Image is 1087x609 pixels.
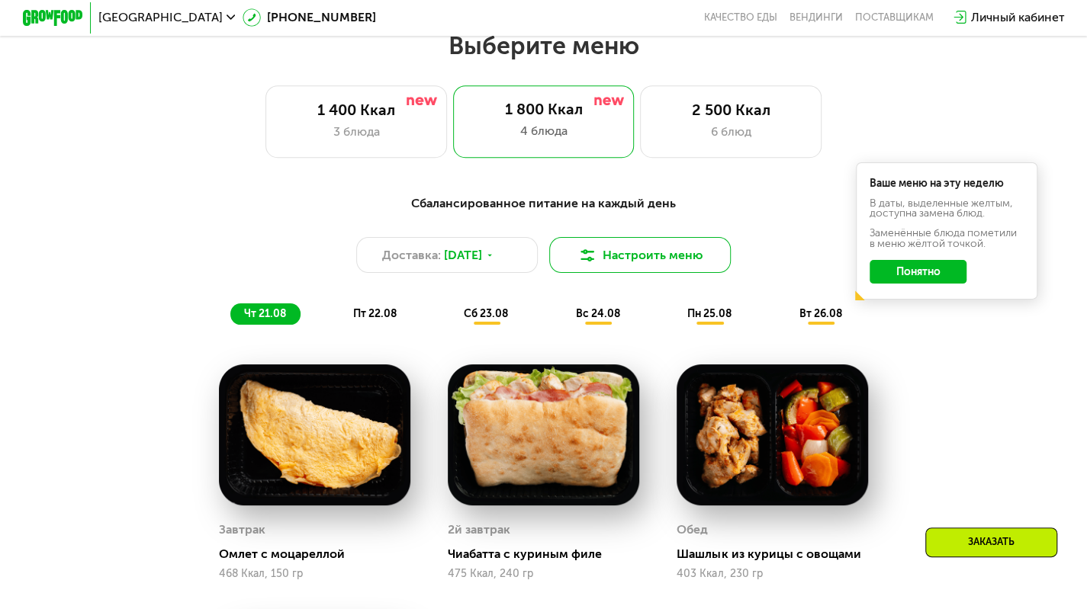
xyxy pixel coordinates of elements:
[281,123,431,141] div: 3 блюда
[219,546,423,562] div: Омлет с моцареллой
[244,307,286,320] span: чт 21.08
[353,307,397,320] span: пт 22.08
[855,11,934,24] div: поставщикам
[870,198,1024,220] div: В даты, выделенные желтым, доступна замена блюд.
[549,237,731,274] button: Настроить меню
[576,307,620,320] span: вс 24.08
[382,246,441,264] span: Доставка:
[468,122,619,140] div: 4 блюда
[799,307,841,320] span: вт 26.08
[704,11,777,24] a: Качество еды
[925,527,1057,557] div: Заказать
[870,228,1024,249] div: Заменённые блюда пометили в меню жёлтой точкой.
[687,307,732,320] span: пн 25.08
[656,123,806,141] div: 6 блюд
[677,568,868,580] div: 403 Ккал, 230 гр
[468,101,619,119] div: 1 800 Ккал
[870,178,1024,189] div: Ваше меню на эту неделю
[970,8,1064,27] div: Личный кабинет
[464,307,508,320] span: сб 23.08
[48,30,1038,61] h2: Выберите меню
[219,518,265,541] div: Завтрак
[448,518,510,541] div: 2й завтрак
[98,11,223,24] span: [GEOGRAPHIC_DATA]
[656,101,806,120] div: 2 500 Ккал
[281,101,431,120] div: 1 400 Ккал
[677,518,708,541] div: Обед
[444,246,482,264] span: [DATE]
[790,11,843,24] a: Вендинги
[219,568,410,580] div: 468 Ккал, 150 гр
[870,260,966,284] button: Понятно
[448,568,639,580] div: 475 Ккал, 240 гр
[448,546,651,562] div: Чиабатта с куриным филе
[97,194,991,213] div: Сбалансированное питание на каждый день
[677,546,880,562] div: Шашлык из курицы с овощами
[243,8,376,27] a: [PHONE_NUMBER]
